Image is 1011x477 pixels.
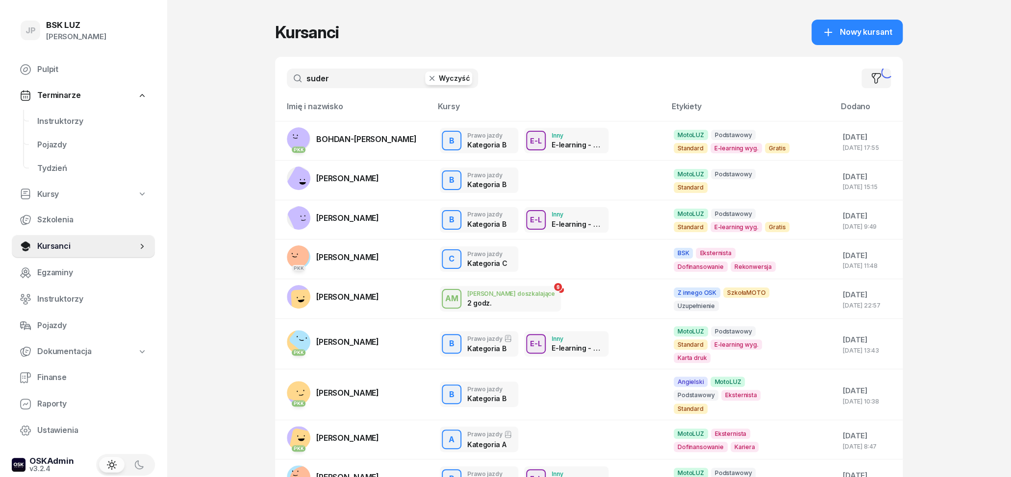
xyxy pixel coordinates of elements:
[765,143,789,153] span: Gratis
[445,251,458,267] div: C
[29,465,74,472] div: v3.2.4
[29,457,74,465] div: OSKAdmin
[37,319,147,332] span: Pojazdy
[843,262,895,269] div: [DATE] 11:48
[445,335,458,352] div: B
[843,302,895,309] div: [DATE] 22:57
[275,24,339,41] h1: Kursanci
[526,131,546,150] button: E-L
[287,206,379,230] a: [PERSON_NAME]
[441,290,462,307] div: AM
[287,426,379,450] a: PKK[PERSON_NAME]
[12,340,155,363] a: Dokumentacja
[467,132,506,139] div: Prawo jazdy
[843,223,895,230] div: [DATE] 9:49
[445,172,458,189] div: B
[292,400,306,406] div: PKK
[292,445,306,452] div: PKK
[467,394,506,403] div: Kategoria B
[12,287,155,311] a: Instruktorzy
[12,366,155,389] a: Finanse
[12,84,155,107] a: Terminarze
[12,458,25,472] img: logo-xs-dark@2x.png
[12,314,155,337] a: Pojazdy
[526,135,546,147] div: E-L
[674,377,708,387] span: Angielski
[37,89,80,102] span: Terminarze
[37,63,147,76] span: Pulpit
[12,208,155,232] a: Szkolenia
[442,249,461,269] button: C
[711,429,750,439] span: Eksternista
[37,240,137,253] span: Kursanci
[316,213,379,223] span: [PERSON_NAME]
[37,214,147,226] span: Szkolenia
[843,398,895,405] div: [DATE] 10:38
[37,139,147,151] span: Pojazdy
[843,347,895,354] div: [DATE] 13:43
[710,222,762,232] span: E-learning wyg.
[674,326,708,336] span: MotoLUZ
[287,285,379,309] a: [PERSON_NAME]
[29,157,155,180] a: Tydzień
[467,299,518,307] div: 2 godz.
[710,339,762,350] span: E-learning wyg.
[445,431,458,448] div: A
[442,429,461,449] button: A
[442,384,461,404] button: B
[292,349,306,356] div: PKK
[666,100,835,121] th: Etykiety
[552,220,603,228] div: E-learning - 90 dni
[37,371,147,384] span: Finanse
[442,334,461,354] button: B
[442,289,461,309] button: AM
[721,390,760,400] span: Eksternista
[674,390,718,400] span: Podstawowy
[674,209,708,219] span: MotoLUZ
[467,251,507,257] div: Prawo jazdy
[674,429,708,439] span: MotoLUZ
[467,259,507,267] div: Kategoria C
[674,262,728,272] span: Dofinansowanie
[710,143,762,153] span: E-learning wyg.
[843,334,895,346] div: [DATE]
[835,100,903,121] th: Dodano
[526,214,546,226] div: E-L
[843,210,895,222] div: [DATE]
[731,262,776,272] span: Rekonwersja
[316,337,379,347] span: [PERSON_NAME]
[674,182,708,192] span: Standard
[467,141,506,149] div: Kategoria B
[287,167,379,190] a: [PERSON_NAME]
[316,252,379,262] span: [PERSON_NAME]
[467,172,506,178] div: Prawo jazdy
[674,353,710,363] span: Karta druk
[674,442,728,452] span: Dofinansowanie
[674,143,708,153] span: Standard
[696,248,735,258] span: Eksternista
[843,144,895,151] div: [DATE] 17:55
[843,184,895,190] div: [DATE] 15:15
[292,146,306,153] div: PKK
[731,442,759,452] span: Kariera
[37,115,147,128] span: Instruktorzy
[843,288,895,301] div: [DATE]
[843,249,895,262] div: [DATE]
[674,222,708,232] span: Standard
[432,100,666,121] th: Kursy
[674,248,693,258] span: BSK
[674,130,708,140] span: MotoLUZ
[316,388,379,398] span: [PERSON_NAME]
[316,292,379,302] span: [PERSON_NAME]
[711,326,756,336] span: Podstawowy
[552,211,603,217] div: Inny
[467,220,506,228] div: Kategoria B
[552,344,603,352] div: E-learning - 90 dni
[843,384,895,397] div: [DATE]
[843,170,895,183] div: [DATE]
[25,26,36,35] span: JP
[552,335,603,342] div: Inny
[37,266,147,279] span: Egzaminy
[467,440,512,449] div: Kategoria A
[843,429,895,442] div: [DATE]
